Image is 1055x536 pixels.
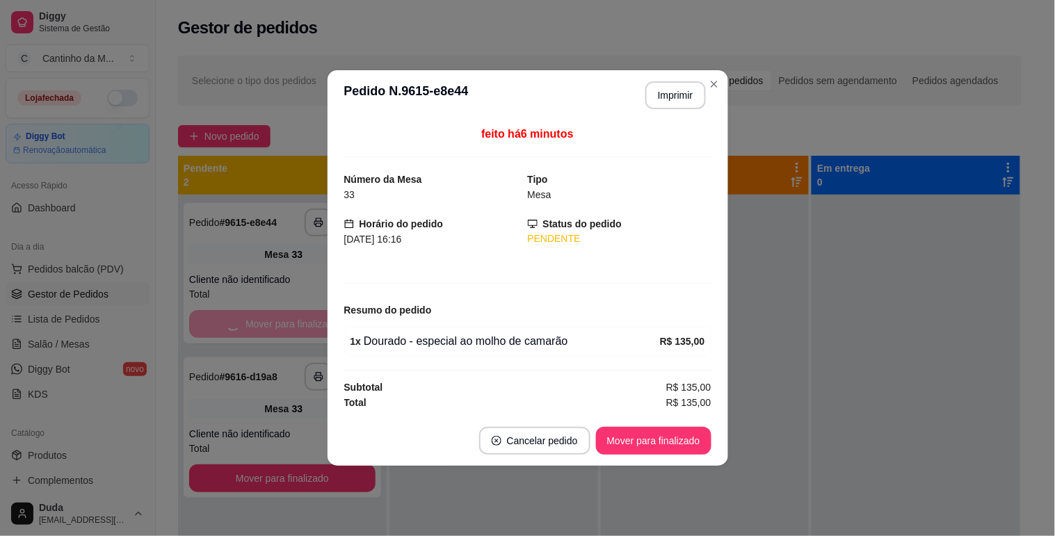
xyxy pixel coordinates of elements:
span: calendar [344,219,354,229]
button: Close [703,73,725,95]
button: Mover para finalizado [596,427,711,455]
span: [DATE] 16:16 [344,234,402,245]
strong: R$ 135,00 [660,336,705,347]
strong: Total [344,397,367,408]
strong: Status do pedido [543,218,622,229]
button: Imprimir [645,81,706,109]
strong: Tipo [528,174,548,185]
strong: Número da Mesa [344,174,422,185]
div: PENDENTE [528,232,711,246]
span: 33 [344,189,355,200]
button: close-circleCancelar pedido [479,427,590,455]
strong: Subtotal [344,382,383,393]
strong: 1 x [351,336,362,347]
span: R$ 135,00 [666,395,711,410]
span: close-circle [492,436,501,446]
span: Mesa [528,189,551,200]
h3: Pedido N. 9615-e8e44 [344,81,469,109]
span: desktop [528,219,538,229]
span: R$ 135,00 [666,380,711,395]
div: Dourado - especial ao molho de camarão [351,333,660,350]
strong: Resumo do pedido [344,304,432,316]
span: feito há 6 minutos [481,128,573,140]
strong: Horário do pedido [360,218,444,229]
